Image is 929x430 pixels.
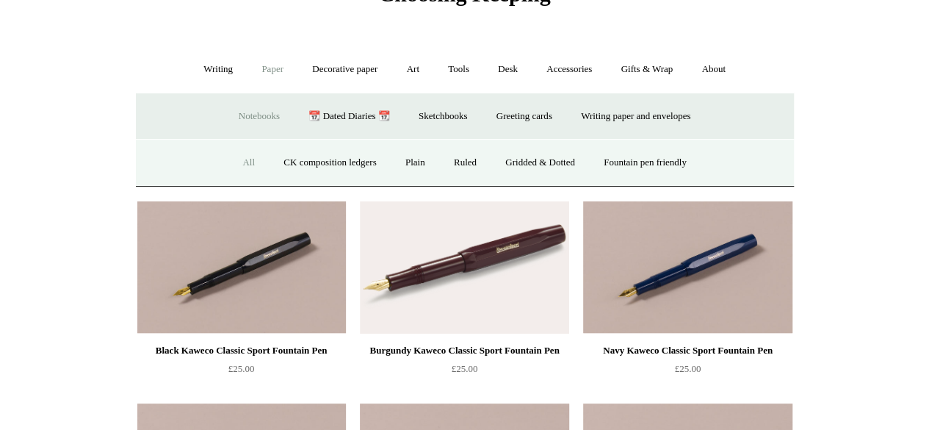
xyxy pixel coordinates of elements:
[299,50,391,89] a: Decorative paper
[583,201,792,334] img: Navy Kaweco Classic Sport Fountain Pen
[360,201,568,334] a: Burgundy Kaweco Classic Sport Fountain Pen Burgundy Kaweco Classic Sport Fountain Pen
[394,50,433,89] a: Art
[492,143,588,182] a: Gridded & Dotted
[137,342,346,402] a: Black Kaweco Classic Sport Fountain Pen £25.00
[587,342,788,359] div: Navy Kaweco Classic Sport Fountain Pen
[568,97,704,136] a: Writing paper and envelopes
[137,201,346,334] img: Black Kaweco Classic Sport Fountain Pen
[483,97,565,136] a: Greeting cards
[583,201,792,334] a: Navy Kaweco Classic Sport Fountain Pen Navy Kaweco Classic Sport Fountain Pen
[137,201,346,334] a: Black Kaweco Classic Sport Fountain Pen Black Kaweco Classic Sport Fountain Pen
[190,50,246,89] a: Writing
[405,97,480,136] a: Sketchbooks
[435,50,482,89] a: Tools
[360,342,568,402] a: Burgundy Kaweco Classic Sport Fountain Pen £25.00
[485,50,531,89] a: Desk
[364,342,565,359] div: Burgundy Kaweco Classic Sport Fountain Pen
[360,201,568,334] img: Burgundy Kaweco Classic Sport Fountain Pen
[688,50,739,89] a: About
[607,50,686,89] a: Gifts & Wrap
[452,363,478,374] span: £25.00
[270,143,389,182] a: CK composition ledgers
[392,143,438,182] a: Plain
[228,363,255,374] span: £25.00
[590,143,700,182] a: Fountain pen friendly
[229,143,268,182] a: All
[441,143,490,182] a: Ruled
[533,50,605,89] a: Accessories
[225,97,293,136] a: Notebooks
[675,363,701,374] span: £25.00
[248,50,297,89] a: Paper
[141,342,342,359] div: Black Kaweco Classic Sport Fountain Pen
[295,97,402,136] a: 📆 Dated Diaries 📆
[583,342,792,402] a: Navy Kaweco Classic Sport Fountain Pen £25.00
